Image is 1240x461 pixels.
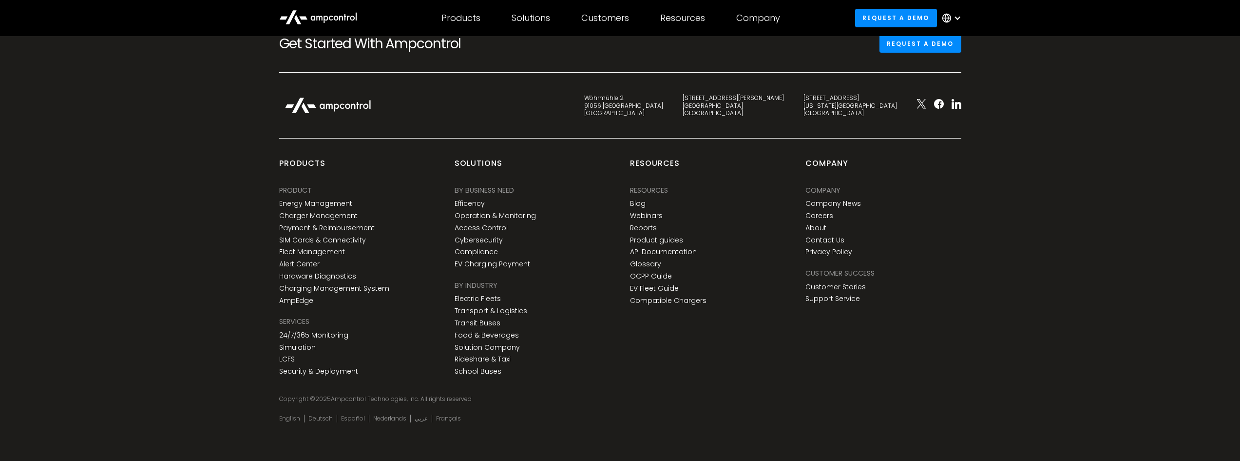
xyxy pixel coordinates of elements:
[308,415,333,422] a: Deutsch
[279,395,961,403] div: Copyright © Ampcontrol Technologies, Inc. All rights reserved
[805,248,852,256] a: Privacy Policy
[455,367,501,376] a: School Buses
[630,272,672,281] a: OCPP Guide
[736,13,780,23] div: Company
[455,248,498,256] a: Compliance
[630,260,661,268] a: Glossary
[855,9,937,27] a: Request a demo
[803,94,897,117] div: [STREET_ADDRESS] [US_STATE][GEOGRAPHIC_DATA] [GEOGRAPHIC_DATA]
[581,13,629,23] div: Customers
[805,268,875,279] div: Customer success
[279,355,295,363] a: LCFS
[279,367,358,376] a: Security & Deployment
[279,224,375,232] a: Payment & Reimbursement
[630,200,646,208] a: Blog
[455,260,530,268] a: EV Charging Payment
[805,200,861,208] a: Company News
[279,36,494,52] h2: Get Started With Ampcontrol
[630,224,657,232] a: Reports
[279,248,345,256] a: Fleet Management
[279,212,358,220] a: Charger Management
[455,280,497,291] div: BY INDUSTRY
[455,200,485,208] a: Efficency
[630,236,683,244] a: Product guides
[279,297,313,305] a: AmpEdge
[436,415,461,422] a: Français
[279,316,309,327] div: SERVICES
[455,236,503,244] a: Cybersecurity
[279,92,377,119] img: Ampcontrol Logo
[455,158,502,177] div: Solutions
[279,272,356,281] a: Hardware Diagnostics
[279,200,352,208] a: Energy Management
[279,236,366,244] a: SIM Cards & Connectivity
[512,13,550,23] div: Solutions
[805,212,833,220] a: Careers
[455,224,508,232] a: Access Control
[279,158,325,177] div: products
[279,343,316,352] a: Simulation
[315,395,331,403] span: 2025
[373,415,406,422] a: Nederlands
[805,224,826,232] a: About
[455,319,500,327] a: Transit Buses
[279,284,389,293] a: Charging Management System
[455,355,511,363] a: Rideshare & Taxi
[279,331,348,340] a: 24/7/365 Monitoring
[805,158,848,177] div: Company
[630,158,680,177] div: Resources
[630,212,663,220] a: Webinars
[683,94,784,117] div: [STREET_ADDRESS][PERSON_NAME] [GEOGRAPHIC_DATA] [GEOGRAPHIC_DATA]
[805,185,840,196] div: Company
[415,415,428,422] a: عربي
[279,415,300,422] a: English
[584,94,663,117] div: Wöhrmühle 2 91056 [GEOGRAPHIC_DATA] [GEOGRAPHIC_DATA]
[630,297,706,305] a: Compatible Chargers
[805,295,860,303] a: Support Service
[660,13,705,23] div: Resources
[455,343,520,352] a: Solution Company
[455,331,519,340] a: Food & Beverages
[630,284,679,293] a: EV Fleet Guide
[455,295,501,303] a: Electric Fleets
[441,13,480,23] div: Products
[805,283,866,291] a: Customer Stories
[805,236,844,244] a: Contact Us
[279,185,312,196] div: PRODUCT
[455,185,514,196] div: BY BUSINESS NEED
[879,35,961,53] a: Request a demo
[455,212,536,220] a: Operation & Monitoring
[455,307,527,315] a: Transport & Logistics
[279,260,320,268] a: Alert Center
[630,185,668,196] div: Resources
[630,248,697,256] a: API Documentation
[341,415,365,422] a: Español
